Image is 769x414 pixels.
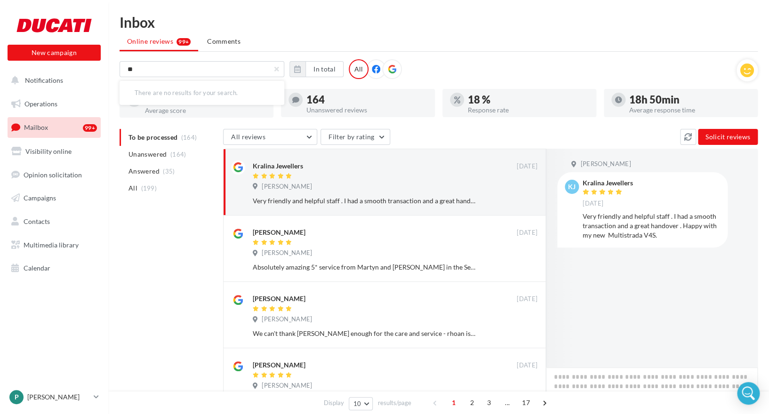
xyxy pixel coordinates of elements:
button: New campaign [8,45,101,61]
a: Contacts [6,212,103,231]
div: 99+ [83,124,97,132]
div: 164 [306,95,427,105]
span: Display [323,398,344,407]
span: [PERSON_NAME] [262,183,312,191]
p: [PERSON_NAME] [27,392,90,402]
div: Open Intercom Messenger [737,382,760,405]
div: Kralina Jewellers [253,161,303,171]
div: Kralina Jewellers [583,180,633,186]
div: 4.6 [145,95,266,105]
span: (35) [163,167,175,175]
div: Very friendly and helpful staff . I had a smooth transaction and a great handover . Happy with my... [583,212,720,240]
span: [DATE] [583,199,603,208]
div: [PERSON_NAME] [253,294,305,303]
div: Absolutely amazing 5* service from Martyn and [PERSON_NAME] in the Service department, second to ... [253,263,476,272]
a: P [PERSON_NAME] [8,388,101,406]
span: Operations [24,100,57,108]
span: P [15,392,19,402]
span: Contacts [24,217,50,225]
span: [DATE] [517,162,537,171]
span: Comments [207,37,240,46]
button: In total [305,61,344,77]
span: [PERSON_NAME] [262,315,312,324]
a: Opinion solicitation [6,165,103,185]
div: Average response time [629,107,750,113]
span: 17 [518,395,534,410]
button: Notifications [6,71,99,90]
span: [PERSON_NAME] [262,382,312,390]
span: KJ [568,182,576,191]
span: Calendar [24,264,50,272]
span: All [128,183,137,193]
span: [DATE] [517,229,537,237]
span: ... [500,395,515,410]
span: Unanswered [128,150,167,159]
button: In total [289,61,344,77]
span: 1 [446,395,461,410]
button: All reviews [223,129,317,145]
button: Filter by rating [320,129,390,145]
a: Multimedia library [6,235,103,255]
div: Inbox [120,15,758,29]
span: All reviews [231,133,265,141]
a: Mailbox99+ [6,117,103,137]
button: Solicit reviews [698,129,758,145]
div: Unanswered reviews [306,107,427,113]
span: 2 [465,395,480,410]
a: Campaigns [6,188,103,208]
span: 10 [353,400,361,407]
div: Response rate [468,107,589,113]
span: Notifications [25,76,63,84]
span: [PERSON_NAME] [262,249,312,257]
span: [DATE] [517,361,537,370]
div: [PERSON_NAME] [253,360,305,370]
div: 18h 50min [629,95,750,105]
span: Mailbox [24,123,48,131]
div: 18 % [468,95,589,105]
span: Opinion solicitation [24,170,82,178]
span: Visibility online [25,147,72,155]
span: (164) [170,151,186,158]
span: [PERSON_NAME] [580,160,631,168]
span: 3 [481,395,497,410]
span: Campaigns [24,194,56,202]
span: [DATE] [517,295,537,303]
div: Average score [145,107,266,114]
a: Calendar [6,258,103,278]
div: We can't thank [PERSON_NAME] enough for the care and service - rhoan is in ❤️ with his Ducati Mul... [253,329,476,338]
div: [PERSON_NAME] [253,228,305,237]
span: results/page [378,398,411,407]
span: (199) [141,184,157,192]
button: 10 [349,397,373,410]
span: Multimedia library [24,241,79,249]
a: Operations [6,94,103,114]
div: Very friendly and helpful staff . I had a smooth transaction and a great handover . Happy with my... [253,196,476,206]
span: Answered [128,167,160,176]
div: All [349,59,368,79]
a: Visibility online [6,142,103,161]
